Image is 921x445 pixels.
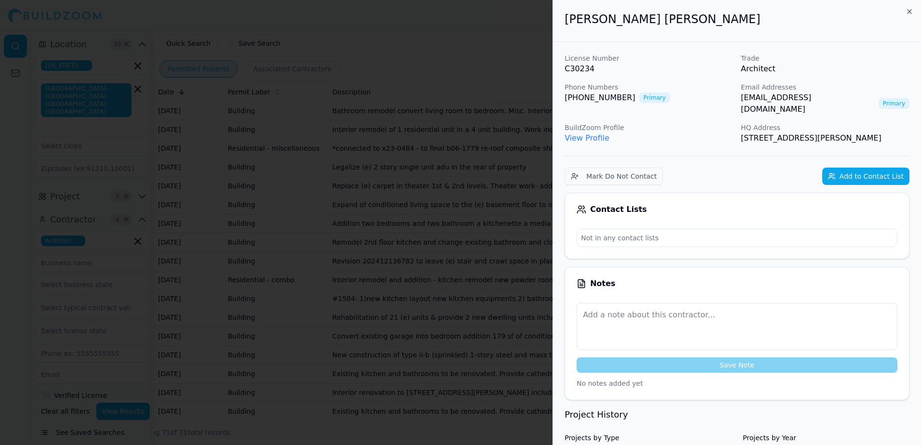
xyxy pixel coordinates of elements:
h3: Project History [565,408,909,421]
button: Add to Contact List [822,168,909,185]
a: [PHONE_NUMBER] [565,92,635,104]
a: [EMAIL_ADDRESS][DOMAIN_NAME] [741,92,875,115]
a: View Profile [565,133,609,143]
button: Mark Do Not Contact [565,168,663,185]
p: [STREET_ADDRESS][PERSON_NAME] [741,132,909,144]
span: Primary [879,98,909,109]
h4: Projects by Type [565,433,731,443]
p: Trade [741,53,909,63]
div: Notes [577,279,897,288]
p: Phone Numbers [565,82,733,92]
p: Architect [741,63,909,75]
span: Primary [639,92,670,103]
p: BuildZoom Profile [565,123,733,132]
p: C30234 [565,63,733,75]
p: License Number [565,53,733,63]
h4: Projects by Year [743,433,909,443]
h2: [PERSON_NAME] [PERSON_NAME] [565,12,909,27]
p: Not in any contact lists [577,229,897,247]
p: No notes added yet [577,379,897,388]
p: HQ Address [741,123,909,132]
div: Contact Lists [577,205,897,214]
p: Email Addresses [741,82,909,92]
